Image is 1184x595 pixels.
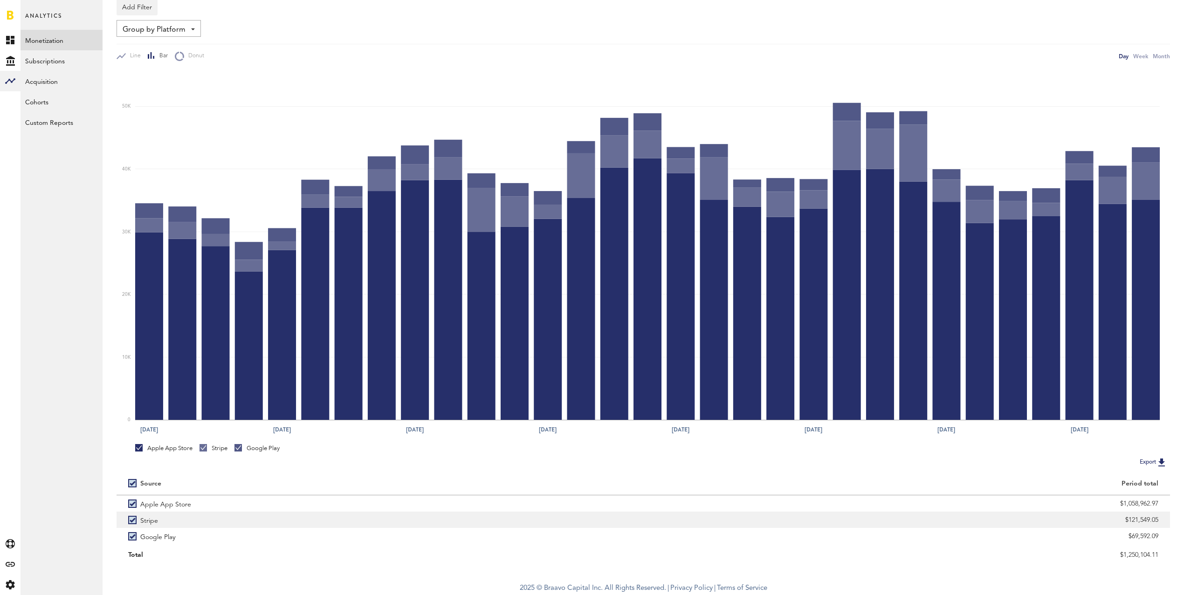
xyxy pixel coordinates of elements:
text: 30K [122,230,131,234]
div: $69,592.09 [655,529,1158,543]
text: 50K [122,104,131,109]
text: [DATE] [1071,425,1088,434]
div: $1,250,104.11 [655,548,1158,562]
text: [DATE] [539,425,557,434]
span: Apple App Store [140,495,191,512]
span: Line [126,52,141,60]
div: Week [1133,51,1148,61]
a: Subscriptions [21,50,103,71]
text: 0 [128,418,131,423]
span: Analytics [25,10,62,30]
text: [DATE] [273,425,291,434]
a: Terms of Service [717,585,767,592]
span: Group by Platform [123,22,186,38]
span: Donut [184,52,204,60]
div: $121,549.05 [655,513,1158,527]
div: Total [128,548,632,562]
div: Month [1153,51,1170,61]
text: 40K [122,167,131,171]
text: [DATE] [805,425,823,434]
div: Source [140,480,161,488]
div: Day [1119,51,1129,61]
a: Custom Reports [21,112,103,132]
text: [DATE] [938,425,956,434]
div: Period total [655,480,1158,488]
div: Stripe [200,444,227,452]
text: 20K [122,292,131,297]
div: Google Play [234,444,280,452]
span: Support [20,7,53,15]
div: $1,058,962.97 [655,497,1158,511]
img: Export [1156,457,1167,468]
span: Stripe [140,512,158,528]
span: Bar [155,52,168,60]
a: Cohorts [21,91,103,112]
a: Acquisition [21,71,103,91]
a: Monetization [21,30,103,50]
text: [DATE] [672,425,690,434]
text: 10K [122,355,131,360]
text: [DATE] [406,425,424,434]
a: Privacy Policy [670,585,713,592]
div: Apple App Store [135,444,193,452]
span: Google Play [140,528,176,544]
text: [DATE] [140,425,158,434]
button: Export [1137,456,1170,468]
